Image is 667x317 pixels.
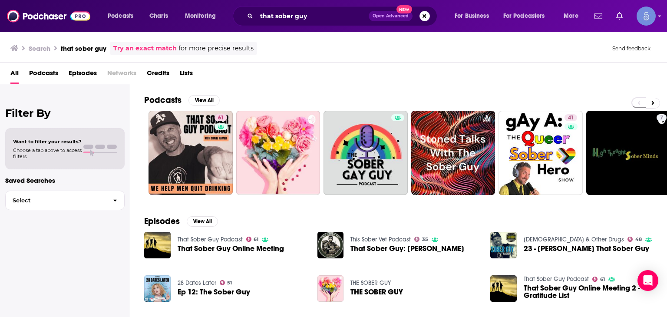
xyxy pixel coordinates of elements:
a: EpisodesView All [144,216,218,227]
span: 51 [227,281,232,285]
div: Search podcasts, credits, & more... [241,6,446,26]
a: 41 [499,111,583,195]
img: That Sober Guy: Shane Ramer [317,232,344,258]
a: 28 Dates Later [178,279,216,287]
a: That Sober Guy Podcast [524,275,589,283]
span: 61 [218,114,224,122]
button: View All [188,95,220,106]
span: 23 - [PERSON_NAME] That Sober Guy [524,245,649,252]
span: 7 [660,114,663,122]
button: Open AdvancedNew [369,11,413,21]
span: Select [6,198,106,203]
h2: Podcasts [144,95,182,106]
a: Charts [144,9,173,23]
h3: Search [29,44,50,53]
span: For Podcasters [503,10,545,22]
span: New [396,5,412,13]
span: 35 [422,238,428,241]
img: That Sober Guy Online Meeting [144,232,171,258]
a: THE SOBER GUY [350,279,391,287]
span: Want to filter your results? [13,139,82,145]
a: Ep 12: The Sober Guy [178,288,250,296]
span: For Business [455,10,489,22]
a: 61 [246,237,259,242]
span: for more precise results [178,43,254,53]
a: Show notifications dropdown [591,9,606,23]
span: Open Advanced [373,14,409,18]
a: 51 [220,280,232,285]
h3: that sober guy [61,44,106,53]
a: Try an exact match [113,43,177,53]
a: 61 [149,111,233,195]
a: Show notifications dropdown [613,9,626,23]
p: Saved Searches [5,176,125,185]
a: 61 [215,114,227,121]
a: That Sober Guy: Shane Ramer [350,245,464,252]
button: Show profile menu [637,7,656,26]
a: Church & Other Drugs [524,236,624,243]
span: 41 [568,114,574,122]
img: Ep 12: The Sober Guy [144,275,171,302]
span: That Sober Guy: [PERSON_NAME] [350,245,464,252]
span: 61 [600,277,605,281]
button: open menu [102,9,145,23]
span: Monitoring [185,10,216,22]
img: Podchaser - Follow, Share and Rate Podcasts [7,8,90,24]
button: open menu [558,9,589,23]
a: All [10,66,19,84]
a: PodcastsView All [144,95,220,106]
a: 35 [414,237,428,242]
a: Lists [180,66,193,84]
a: Podcasts [29,66,58,84]
a: THE SOBER GUY [350,288,403,296]
h2: Filter By [5,107,125,119]
span: Networks [107,66,136,84]
img: That Sober Guy Online Meeting 2 - Gratitude List [490,275,517,302]
a: That Sober Guy Online Meeting [178,245,284,252]
input: Search podcasts, credits, & more... [257,9,369,23]
span: Charts [149,10,168,22]
img: 23 - Shane That Sober Guy [490,232,517,258]
span: 61 [254,238,258,241]
a: 61 [592,277,605,282]
button: open menu [179,9,227,23]
span: Podcasts [108,10,133,22]
a: 7 [657,114,667,121]
button: open menu [449,9,500,23]
div: Open Intercom Messenger [637,270,658,291]
img: THE SOBER GUY [317,275,344,302]
h2: Episodes [144,216,180,227]
img: User Profile [637,7,656,26]
button: View All [187,216,218,227]
a: This Sober Vet Podcast [350,236,411,243]
button: Select [5,191,125,210]
button: Send feedback [610,45,653,52]
a: 23 - Shane That Sober Guy [524,245,649,252]
a: 41 [565,114,577,121]
a: Credits [147,66,169,84]
a: That Sober Guy Online Meeting 2 - Gratitude List [524,284,653,299]
span: 48 [635,238,642,241]
span: More [564,10,578,22]
button: open menu [498,9,558,23]
a: That Sober Guy Podcast [178,236,243,243]
a: Episodes [69,66,97,84]
span: Choose a tab above to access filters. [13,147,82,159]
a: 48 [627,237,642,242]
